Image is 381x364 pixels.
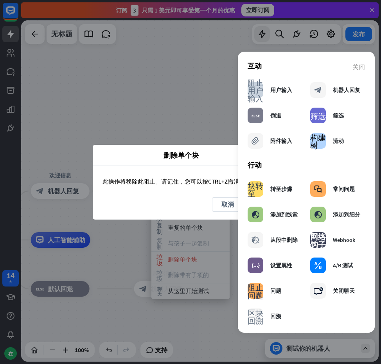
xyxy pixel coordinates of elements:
font: 筛选 [333,112,344,119]
font: 转至步骤 [270,186,292,193]
font: 用户输入 [270,86,292,94]
font: 撤消所有操作 。 [228,178,270,185]
font: 网络钩子 [310,232,326,248]
font: Webhook [333,236,355,243]
font: 取消 [221,200,234,208]
font: 机器人回复 [333,86,360,94]
font: 常问问题 [333,186,355,193]
font: 此操作将移除此阻止。请记住，您可以按 [102,178,208,185]
font: 阻止用户输入 [248,78,263,102]
font: block_delete_from_segment [252,236,259,244]
font: 关闭聊天 [333,287,355,294]
font: 附件输入 [270,137,292,144]
font: block_set_attribute [252,261,260,269]
font: 关闭 [352,63,365,70]
button: 打开 LiveChat 聊天小部件 [6,3,30,27]
font: 行动 [248,160,262,169]
font: block_add_to_segment [314,211,322,218]
font: 块转至 [248,181,263,197]
font: 流动 [333,137,344,144]
font: 问题 [270,287,281,294]
font: 构建树 [310,133,326,149]
font: block_bot_response [314,86,322,94]
font: block_ab_testing [314,261,322,269]
font: 设置属性 [270,262,292,269]
font: block_fallback [252,112,260,119]
font: 添加到线索 [270,211,298,218]
font: 阻止问题 [248,283,263,299]
font: 从段中删除 [270,236,298,243]
font: 删除单个块 [164,151,199,160]
font: block_faq [314,185,322,193]
font: block_close_chat [313,287,323,295]
font: A/B 测试 [333,262,353,269]
font: block_add_to_segment [252,211,259,218]
font: 互动 [248,61,262,70]
font: 回溯 [270,313,281,320]
button: 取消 [212,197,243,212]
font: 筛选 [310,112,326,119]
font: 倒退 [270,112,281,119]
font: 添加到细分 [333,211,360,218]
font: block_attachment [252,137,259,145]
font: CTRL+Z [208,178,228,185]
font: 区块回溯 [248,308,263,324]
